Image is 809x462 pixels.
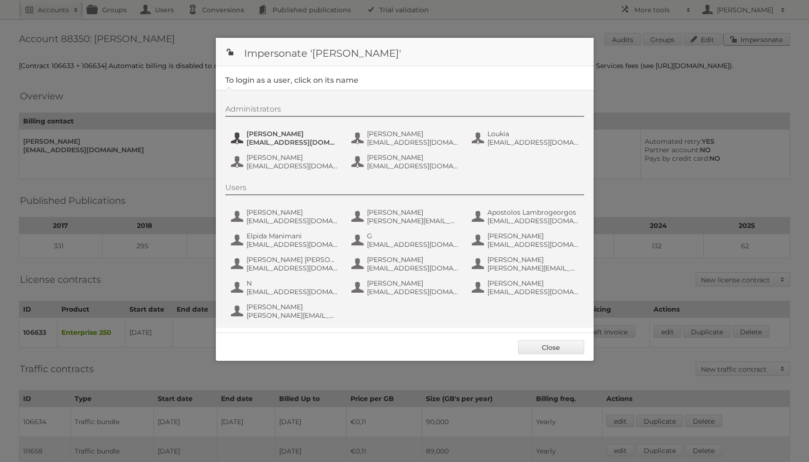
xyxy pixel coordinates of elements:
[487,288,579,296] span: [EMAIL_ADDRESS][DOMAIN_NAME]
[487,138,579,147] span: [EMAIL_ADDRESS][DOMAIN_NAME]
[247,303,338,311] span: [PERSON_NAME]
[487,279,579,288] span: [PERSON_NAME]
[247,255,338,264] span: [PERSON_NAME] [PERSON_NAME] Tsitsi
[471,254,582,273] button: [PERSON_NAME] [PERSON_NAME][EMAIL_ADDRESS][DOMAIN_NAME]
[216,38,594,66] h1: Impersonate '[PERSON_NAME]'
[247,217,338,225] span: [EMAIL_ADDRESS][DOMAIN_NAME]
[247,162,338,170] span: [EMAIL_ADDRESS][DOMAIN_NAME]
[367,208,459,217] span: [PERSON_NAME]
[367,255,459,264] span: [PERSON_NAME]
[230,302,341,321] button: [PERSON_NAME] [PERSON_NAME][EMAIL_ADDRESS][DOMAIN_NAME]
[350,207,461,226] button: [PERSON_NAME] [PERSON_NAME][EMAIL_ADDRESS][DOMAIN_NAME]
[518,340,584,354] a: Close
[230,207,341,226] button: [PERSON_NAME] [EMAIL_ADDRESS][DOMAIN_NAME]
[367,138,459,147] span: [EMAIL_ADDRESS][DOMAIN_NAME]
[367,279,459,288] span: [PERSON_NAME]
[367,162,459,170] span: [EMAIL_ADDRESS][DOMAIN_NAME]
[487,217,579,225] span: [EMAIL_ADDRESS][DOMAIN_NAME]
[247,153,338,162] span: [PERSON_NAME]
[350,231,461,250] button: G [EMAIL_ADDRESS][DOMAIN_NAME]
[350,254,461,273] button: [PERSON_NAME] [EMAIL_ADDRESS][DOMAIN_NAME]
[367,264,459,272] span: [EMAIL_ADDRESS][DOMAIN_NAME]
[367,130,459,138] span: [PERSON_NAME]
[367,240,459,249] span: [EMAIL_ADDRESS][DOMAIN_NAME]
[230,254,341,273] button: [PERSON_NAME] [PERSON_NAME] Tsitsi [EMAIL_ADDRESS][DOMAIN_NAME]
[471,231,582,250] button: [PERSON_NAME] [EMAIL_ADDRESS][DOMAIN_NAME]
[247,279,338,288] span: N
[247,264,338,272] span: [EMAIL_ADDRESS][DOMAIN_NAME]
[247,311,338,320] span: [PERSON_NAME][EMAIL_ADDRESS][DOMAIN_NAME]
[487,240,579,249] span: [EMAIL_ADDRESS][DOMAIN_NAME]
[471,207,582,226] button: Apostolos Lambrogeorgos [EMAIL_ADDRESS][DOMAIN_NAME]
[230,152,341,171] button: [PERSON_NAME] [EMAIL_ADDRESS][DOMAIN_NAME]
[247,288,338,296] span: [EMAIL_ADDRESS][DOMAIN_NAME]
[350,129,461,148] button: [PERSON_NAME] [EMAIL_ADDRESS][DOMAIN_NAME]
[350,278,461,297] button: [PERSON_NAME] [EMAIL_ADDRESS][DOMAIN_NAME]
[230,231,341,250] button: Elpida Manimani [EMAIL_ADDRESS][DOMAIN_NAME]
[487,232,579,240] span: [PERSON_NAME]
[225,105,584,117] div: Administrators
[487,130,579,138] span: Loukia
[487,264,579,272] span: [PERSON_NAME][EMAIL_ADDRESS][DOMAIN_NAME]
[230,278,341,297] button: N [EMAIL_ADDRESS][DOMAIN_NAME]
[367,288,459,296] span: [EMAIL_ADDRESS][DOMAIN_NAME]
[247,138,338,147] span: [EMAIL_ADDRESS][DOMAIN_NAME]
[225,76,358,85] legend: To login as a user, click on its name
[367,232,459,240] span: G
[247,130,338,138] span: [PERSON_NAME]
[367,153,459,162] span: [PERSON_NAME]
[487,255,579,264] span: [PERSON_NAME]
[247,240,338,249] span: [EMAIL_ADDRESS][DOMAIN_NAME]
[471,278,582,297] button: [PERSON_NAME] [EMAIL_ADDRESS][DOMAIN_NAME]
[487,208,579,217] span: Apostolos Lambrogeorgos
[247,208,338,217] span: [PERSON_NAME]
[225,183,584,195] div: Users
[247,232,338,240] span: Elpida Manimani
[350,152,461,171] button: [PERSON_NAME] [EMAIL_ADDRESS][DOMAIN_NAME]
[230,129,341,148] button: [PERSON_NAME] [EMAIL_ADDRESS][DOMAIN_NAME]
[471,129,582,148] button: Loukia [EMAIL_ADDRESS][DOMAIN_NAME]
[367,217,459,225] span: [PERSON_NAME][EMAIL_ADDRESS][DOMAIN_NAME]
